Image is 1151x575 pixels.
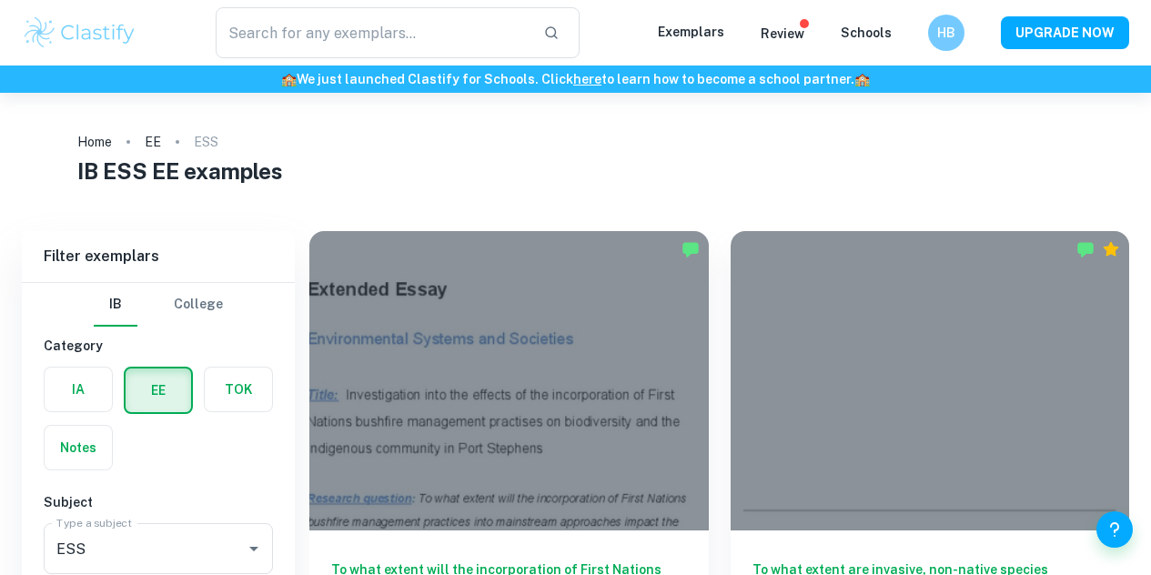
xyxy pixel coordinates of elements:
button: College [174,283,223,327]
h6: Category [44,336,273,356]
span: 🏫 [854,72,870,86]
button: Help and Feedback [1096,511,1133,548]
button: IB [94,283,137,327]
div: Filter type choice [94,283,223,327]
button: Notes [45,426,112,469]
h6: We just launched Clastify for Schools. Click to learn how to become a school partner. [4,69,1147,89]
label: Type a subject [56,515,132,530]
a: Home [77,129,112,155]
div: Premium [1102,240,1120,258]
h6: Filter exemplars [22,231,295,282]
a: here [573,72,601,86]
a: Schools [841,25,892,40]
button: Open [241,536,267,561]
button: IA [45,368,112,411]
p: Review [761,24,804,44]
img: Clastify logo [22,15,137,51]
p: Exemplars [658,22,724,42]
p: ESS [194,132,218,152]
span: 🏫 [281,72,297,86]
input: Search for any exemplars... [216,7,529,58]
img: Marked [682,240,700,258]
button: UPGRADE NOW [1001,16,1129,49]
h1: IB ESS EE examples [77,155,1074,187]
img: Marked [1076,240,1095,258]
h6: HB [936,23,957,43]
button: HB [928,15,964,51]
h6: Subject [44,492,273,512]
button: EE [126,368,191,412]
button: TOK [205,368,272,411]
a: EE [145,129,161,155]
